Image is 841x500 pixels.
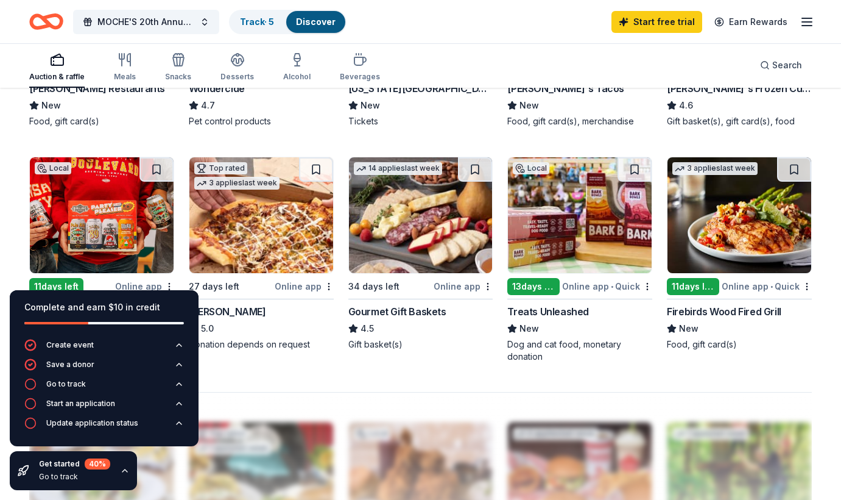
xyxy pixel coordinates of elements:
a: Image for Firebirds Wood Fired Grill3 applieslast week11days leftOnline app•QuickFirebirds Wood F... [667,157,812,351]
a: Track· 5 [240,16,274,27]
div: 3 applies last week [194,177,280,190]
div: Go to track [46,379,86,389]
div: Local [513,162,549,174]
div: Start an application [46,399,115,409]
div: Online app Quick [562,279,652,294]
div: Alcohol [283,72,311,82]
div: Online app [115,279,174,294]
span: • [770,282,773,291]
button: Auction & raffle [29,48,85,88]
a: Earn Rewards [707,11,795,33]
img: Image for Firebirds Wood Fired Grill [667,157,811,273]
span: New [679,321,698,336]
span: New [41,98,61,113]
div: [PERSON_NAME]'s Tacos [507,81,624,96]
div: [US_STATE][GEOGRAPHIC_DATA] [348,81,493,96]
div: Online app [434,279,493,294]
button: Start an application [24,398,184,417]
div: Top rated [194,162,247,174]
a: Home [29,7,63,36]
div: Local [35,162,71,174]
img: Image for Gourmet Gift Baskets [349,157,493,273]
div: Food, gift card(s), merchandise [507,115,652,127]
div: Complete and earn $10 in credit [24,300,184,315]
div: Firebirds Wood Fired Grill [667,304,781,319]
div: [PERSON_NAME] Restaurants [29,81,165,96]
div: 11 days left [667,278,719,295]
div: Donation depends on request [189,338,334,351]
div: Meals [114,72,136,82]
div: Desserts [220,72,254,82]
div: Gift basket(s) [348,338,493,351]
div: Auction & raffle [29,72,85,82]
a: Discover [296,16,336,27]
div: Get started [39,459,110,470]
div: Save a donor [46,360,94,370]
div: Gift basket(s), gift card(s), food [667,115,812,127]
div: Treats Unleashed [507,304,589,319]
span: MOCHE'S 20th Annual Best Practices Conference [97,15,195,29]
a: Image for Gourmet Gift Baskets14 applieslast week34 days leftOnline appGourmet Gift Baskets4.5Gif... [348,157,493,351]
button: Meals [114,48,136,88]
img: Image for Casey's [189,157,333,273]
div: Update application status [46,418,138,428]
div: 13 days left [507,278,560,295]
button: Save a donor [24,359,184,378]
img: Image for Treats Unleashed [508,157,652,273]
button: MOCHE'S 20th Annual Best Practices Conference [73,10,219,34]
button: Track· 5Discover [229,10,347,34]
div: 34 days left [348,279,399,294]
div: Food, gift card(s) [667,338,812,351]
a: Image for Casey'sTop rated3 applieslast week27 days leftOnline app[PERSON_NAME]5.0Donation depend... [189,157,334,351]
span: New [519,321,539,336]
span: 4.6 [679,98,693,113]
div: Go to track [39,472,110,482]
div: 14 applies last week [354,162,442,175]
button: Snacks [165,48,191,88]
div: Pet control products [189,115,334,127]
span: • [611,282,613,291]
div: Create event [46,340,94,350]
div: Gourmet Gift Baskets [348,304,446,319]
a: Start free trial [611,11,702,33]
button: Beverages [340,48,380,88]
div: Wondercide [189,81,245,96]
div: Online app [275,279,334,294]
div: [PERSON_NAME]'s Frozen Custard & Steakburgers [667,81,812,96]
button: Create event [24,339,184,359]
span: New [519,98,539,113]
div: 11 days left [29,278,83,295]
div: 40 % [85,459,110,470]
div: Dog and cat food, monetary donation [507,338,652,363]
button: Update application status [24,417,184,437]
div: 3 applies last week [672,162,758,175]
a: Image for Treats UnleashedLocal13days leftOnline app•QuickTreats UnleashedNewDog and cat food, mo... [507,157,652,363]
span: 4.5 [361,321,374,336]
span: Search [772,58,802,73]
div: 27 days left [189,279,239,294]
div: Beverages [340,72,380,82]
a: Image for Boulevard Brewing CompanyLocal11days leftOnline appBoulevard Brewing CompanyNewBeer, gi... [29,157,174,351]
span: New [361,98,380,113]
div: Online app Quick [722,279,812,294]
button: Alcohol [283,48,311,88]
button: Search [750,53,812,77]
div: [PERSON_NAME] [189,304,266,319]
div: Tickets [348,115,493,127]
div: Snacks [165,72,191,82]
button: Desserts [220,48,254,88]
span: 4.7 [201,98,215,113]
button: Go to track [24,378,184,398]
div: Food, gift card(s) [29,115,174,127]
img: Image for Boulevard Brewing Company [30,157,174,273]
